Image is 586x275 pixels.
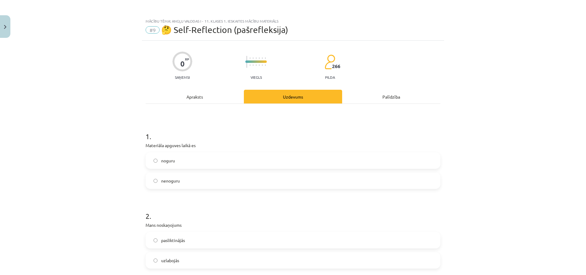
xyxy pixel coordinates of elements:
span: XP [185,57,189,61]
span: #9 [146,26,160,34]
span: uzlabojās [161,257,179,264]
span: noguru [161,157,175,164]
div: Uzdevums [244,90,342,103]
span: 🤔 Self-Reflection (pašrefleksija) [161,25,288,35]
div: 0 [180,60,185,68]
p: Saņemsi [172,75,192,79]
input: nenoguru [154,179,157,183]
div: Apraksts [146,90,244,103]
span: pasliktinājās [161,237,185,244]
img: icon-close-lesson-0947bae3869378f0d4975bcd49f059093ad1ed9edebbc8119c70593378902aed.svg [4,25,6,29]
h1: 1 . [146,121,440,140]
div: Palīdzība [342,90,440,103]
p: pilda [325,75,335,79]
img: students-c634bb4e5e11cddfef0936a35e636f08e4e9abd3cc4e673bd6f9a4125e45ecb1.svg [324,54,335,70]
input: uzlabojās [154,259,157,262]
p: Viegls [251,75,262,79]
span: 266 [332,63,340,69]
span: nenoguru [161,178,180,184]
h1: 2 . [146,201,440,220]
input: noguru [154,159,157,163]
div: Mācību tēma: Angļu valodas i - 11. klases 1. ieskaites mācību materiāls [146,19,440,23]
input: pasliktinājās [154,238,157,242]
p: Mans noskaņojums [146,222,440,228]
p: Materiāla apguves laikā es [146,142,440,149]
